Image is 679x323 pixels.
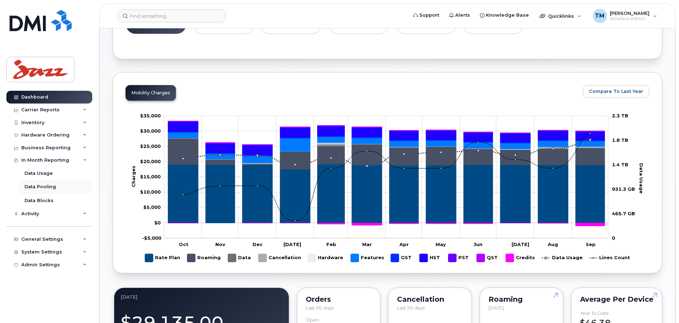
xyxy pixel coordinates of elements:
[506,251,535,265] g: Credits
[589,88,643,95] span: Compare To Last Year
[612,113,628,118] tspan: 2.3 TB
[140,128,161,134] tspan: $30,000
[612,235,615,241] tspan: 0
[362,241,372,247] tspan: Mar
[612,211,635,216] tspan: 465.7 GB
[187,251,221,265] g: Roaming
[140,158,161,164] tspan: $20,000
[542,251,583,265] g: Data Usage
[589,251,630,265] g: Lines Count
[474,241,482,247] tspan: Jun
[154,220,161,225] tspan: $0
[610,10,650,16] span: [PERSON_NAME]
[168,122,605,155] g: HST
[179,241,188,247] tspan: Oct
[140,143,161,149] g: $0
[408,8,444,22] a: Support
[168,143,605,226] g: Credits
[580,296,653,302] div: Average per Device
[283,241,301,247] tspan: [DATE]
[143,204,161,210] g: $0
[131,166,136,187] tspan: Charges
[140,158,161,164] g: $0
[535,9,586,23] div: Quicklinks
[455,12,470,19] span: Alerts
[168,164,605,223] g: Rate Plan
[168,138,605,169] g: Roaming
[475,8,534,22] a: Knowledge Base
[145,251,630,265] g: Legend
[639,163,644,193] tspan: Data Usage
[306,317,319,323] div: Open
[588,9,662,23] div: Tanner Montgomery
[215,241,225,247] tspan: Nov
[399,241,409,247] tspan: Apr
[477,251,499,265] g: QST
[140,189,161,195] tspan: $10,000
[306,305,333,311] span: Last 90 days
[512,241,529,247] tspan: [DATE]
[486,12,529,19] span: Knowledge Base
[612,162,628,167] tspan: 1.4 TB
[140,174,161,179] tspan: $15,000
[583,85,649,98] button: Compare To Last Year
[612,137,628,143] tspan: 1.8 TB
[488,305,504,311] span: [DATE]
[140,128,161,134] g: $0
[253,241,263,247] tspan: Dec
[143,204,161,210] tspan: $5,000
[308,251,344,265] g: Hardware
[586,241,596,247] tspan: Sep
[436,241,446,247] tspan: May
[142,235,161,241] g: $0
[306,296,372,302] div: Orders
[612,186,635,192] tspan: 931.3 GB
[228,251,252,265] g: Data
[580,311,609,316] div: Year to Date
[548,13,574,19] span: Quicklinks
[259,251,301,265] g: Cancellation
[131,113,645,265] g: Chart
[397,296,463,302] div: Cancellation
[547,241,558,247] tspan: Aug
[351,251,384,265] g: Features
[121,294,282,300] div: September 2025
[397,305,425,311] span: Last 90 days
[326,241,336,247] tspan: Feb
[140,113,161,118] g: $0
[140,113,161,118] tspan: $35,000
[488,296,554,302] div: Roaming
[168,121,605,145] g: QST
[595,12,605,20] span: TM
[140,143,161,149] tspan: $25,000
[420,251,441,265] g: HST
[145,251,180,265] g: Rate Plan
[610,16,650,22] span: Wireless Admin
[448,251,470,265] g: PST
[140,174,161,179] g: $0
[142,235,161,241] tspan: -$5,000
[444,8,475,22] a: Alerts
[140,189,161,195] g: $0
[391,251,413,265] g: GST
[419,12,439,19] span: Support
[118,10,226,22] input: Find something...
